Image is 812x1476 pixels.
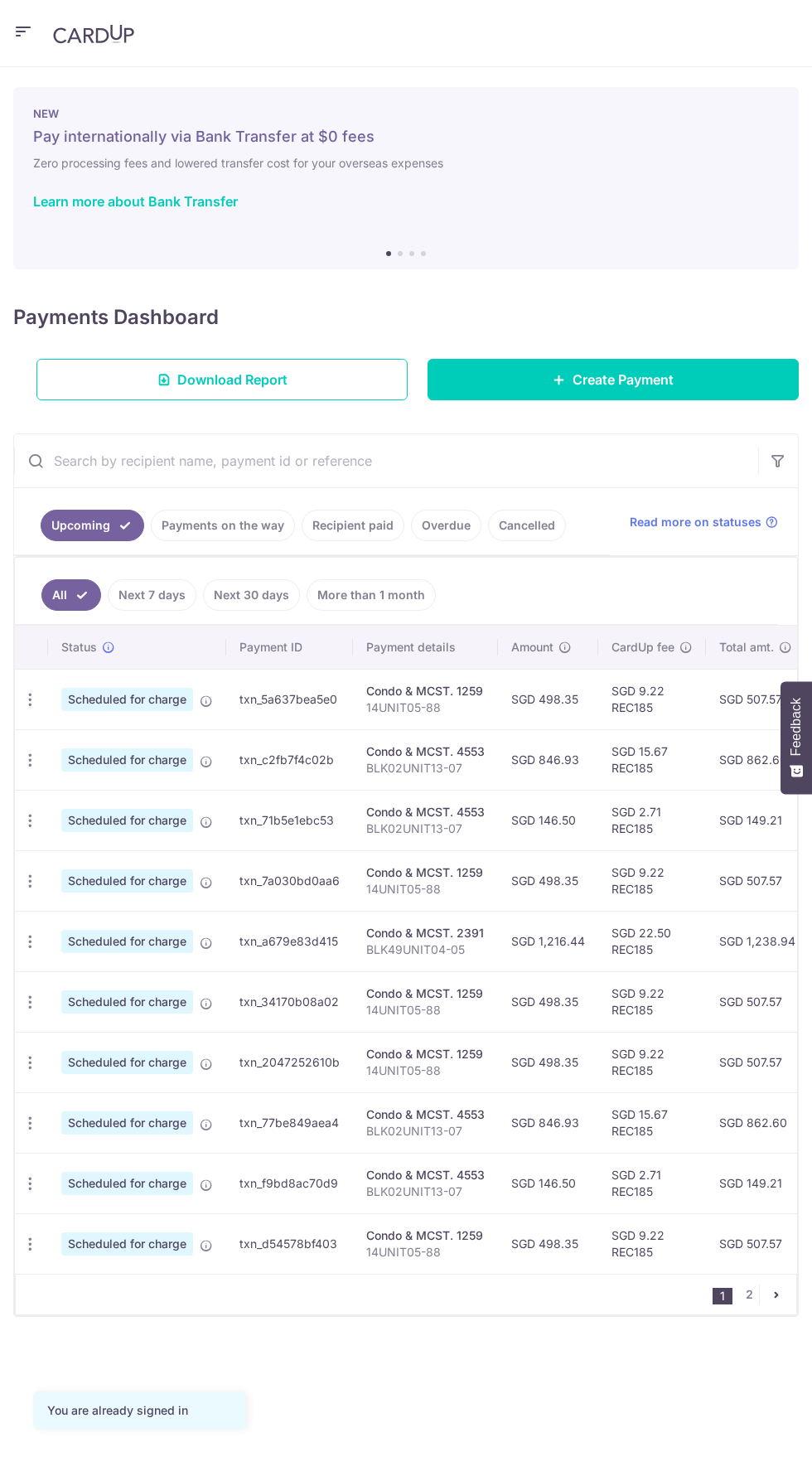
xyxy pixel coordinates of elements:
[498,1213,598,1274] td: SGD 498.35
[353,626,498,669] th: Payment details
[151,510,295,541] a: Payments on the way
[33,153,779,173] h6: Zero processing fees and lowered transfer cost for your overseas expenses
[366,743,485,760] div: Condo & MCST. 4553
[366,1046,485,1062] div: Condo & MCST. 1259
[61,1172,193,1195] span: Scheduled for charge
[366,1167,485,1183] div: Condo & MCST. 4553
[366,985,485,1002] div: Condo & MCST. 1259
[61,1232,193,1256] span: Scheduled for charge
[33,193,238,210] a: Learn more about Bank Transfer
[61,1111,193,1135] span: Scheduled for charge
[226,669,353,729] td: txn_5a637bea5e0
[498,669,598,729] td: SGD 498.35
[498,1092,598,1153] td: SGD 846.93
[498,1153,598,1213] td: SGD 146.50
[203,579,300,611] a: Next 30 days
[61,1051,193,1074] span: Scheduled for charge
[598,790,706,850] td: SGD 2.71 REC185
[598,971,706,1032] td: SGD 9.22 REC185
[630,514,778,530] a: Read more on statuses
[61,748,193,772] span: Scheduled for charge
[226,790,353,850] td: txn_71b5e1ebc53
[411,510,481,541] a: Overdue
[719,639,774,656] span: Total amt.
[366,881,485,898] p: 14UNIT05-88
[53,24,134,44] img: CardUp
[226,971,353,1032] td: txn_34170b08a02
[366,1062,485,1079] p: 14UNIT05-88
[428,359,799,400] a: Create Payment
[611,639,674,656] span: CardUp fee
[598,1213,706,1274] td: SGD 9.22 REC185
[226,1153,353,1213] td: txn_f9bd8ac70d9
[226,729,353,790] td: txn_c2fb7f4c02b
[706,1213,809,1274] td: SGD 507.57
[226,850,353,911] td: txn_7a030bd0aa6
[366,1183,485,1200] p: BLK02UNIT13-07
[33,127,779,147] h5: Pay internationally via Bank Transfer at $0 fees
[706,790,809,850] td: SGD 149.21
[706,1153,809,1213] td: SGD 149.21
[498,850,598,911] td: SGD 498.35
[366,925,485,941] div: Condo & MCST. 2391
[598,1153,706,1213] td: SGD 2.71 REC185
[366,1106,485,1123] div: Condo & MCST. 4553
[598,1032,706,1092] td: SGD 9.22 REC185
[366,1244,485,1261] p: 14UNIT05-88
[781,681,812,794] button: Feedback - Show survey
[61,688,193,711] span: Scheduled for charge
[366,683,485,699] div: Condo & MCST. 1259
[366,760,485,777] p: BLK02UNIT13-07
[226,1213,353,1274] td: txn_d54578bf403
[226,911,353,971] td: txn_a679e83d415
[47,1402,231,1419] div: You are already signed in
[307,579,436,611] a: More than 1 month
[598,669,706,729] td: SGD 9.22 REC185
[713,1275,796,1314] nav: pager
[61,639,97,656] span: Status
[630,514,761,530] span: Read more on statuses
[366,1002,485,1019] p: 14UNIT05-88
[706,1032,809,1092] td: SGD 507.57
[598,850,706,911] td: SGD 9.22 REC185
[713,1288,732,1304] li: 1
[498,790,598,850] td: SGD 146.50
[706,850,809,911] td: SGD 507.57
[226,1032,353,1092] td: txn_2047252610b
[366,699,485,716] p: 14UNIT05-88
[366,941,485,958] p: BLK49UNIT04-05
[177,370,288,390] span: Download Report
[498,1032,598,1092] td: SGD 498.35
[598,729,706,790] td: SGD 15.67 REC185
[226,1092,353,1153] td: txn_77be849aea4
[706,1092,809,1153] td: SGD 862.60
[366,1227,485,1244] div: Condo & MCST. 1259
[511,639,553,656] span: Amount
[598,911,706,971] td: SGD 22.50 REC185
[706,971,809,1032] td: SGD 507.57
[61,930,193,953] span: Scheduled for charge
[366,1123,485,1140] p: BLK02UNIT13-07
[14,434,758,487] input: Search by recipient name, payment id or reference
[36,359,408,400] a: Download Report
[573,370,674,390] span: Create Payment
[706,911,809,971] td: SGD 1,238.94
[366,804,485,820] div: Condo & MCST. 4553
[13,302,219,332] h4: Payments Dashboard
[739,1285,759,1304] a: 2
[41,510,144,541] a: Upcoming
[108,579,196,611] a: Next 7 days
[61,990,193,1014] span: Scheduled for charge
[706,669,809,729] td: SGD 507.57
[706,729,809,790] td: SGD 862.60
[61,809,193,832] span: Scheduled for charge
[789,698,804,756] span: Feedback
[498,971,598,1032] td: SGD 498.35
[488,510,566,541] a: Cancelled
[33,107,779,120] p: NEW
[61,869,193,893] span: Scheduled for charge
[302,510,404,541] a: Recipient paid
[226,626,353,669] th: Payment ID
[366,820,485,837] p: BLK02UNIT13-07
[498,729,598,790] td: SGD 846.93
